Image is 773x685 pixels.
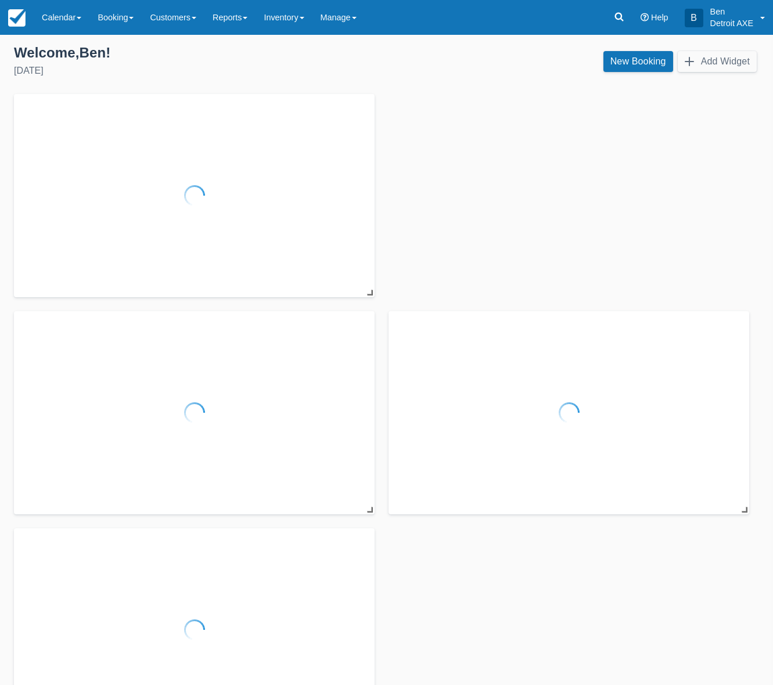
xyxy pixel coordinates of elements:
button: Add Widget [678,51,757,72]
span: Help [651,13,668,22]
div: Welcome , Ben ! [14,44,377,62]
div: [DATE] [14,64,377,78]
a: New Booking [603,51,673,72]
i: Help [641,13,649,21]
p: Ben [710,6,753,17]
p: Detroit AXE [710,17,753,29]
div: B [685,9,703,27]
img: checkfront-main-nav-mini-logo.png [8,9,26,27]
